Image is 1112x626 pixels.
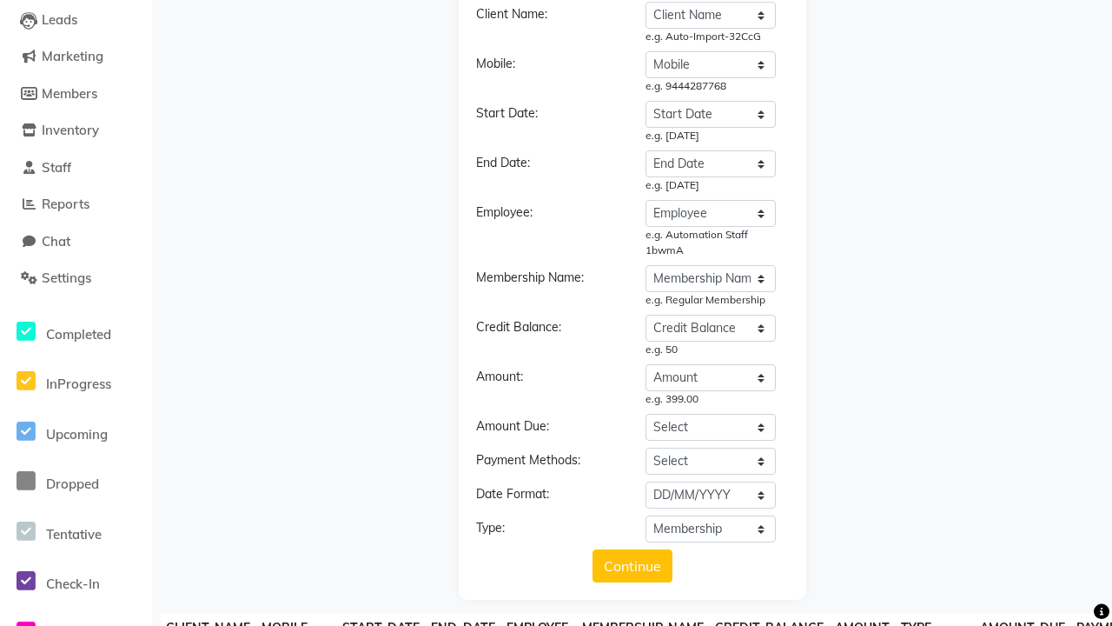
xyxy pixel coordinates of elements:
span: Tentative [46,526,102,543]
a: Inventory [4,121,148,141]
span: Staff [42,159,71,176]
span: Reports [42,196,89,212]
div: e.g. [DATE] [645,177,776,193]
span: Leads [42,11,77,28]
span: Settings [42,270,91,286]
div: Type: [463,519,632,543]
div: Credit Balance: [463,318,632,357]
div: e.g. 399.00 [645,391,776,407]
div: Payment Methods: [463,451,632,475]
a: Staff [4,158,148,178]
span: Marketing [42,48,103,64]
span: Members [42,85,97,102]
div: Date Format: [463,485,632,509]
div: e.g. Automation Staff 1bwmA [645,227,776,258]
a: Leads [4,10,148,30]
a: Members [4,84,148,104]
div: Employee: [463,203,632,258]
span: Check-In [46,576,100,592]
div: Amount: [463,368,632,407]
span: Inventory [42,122,99,138]
div: e.g. 50 [645,342,776,357]
button: Continue [592,549,672,583]
div: Start Date: [463,104,632,143]
a: Settings [4,269,148,289]
div: e.g. 9444287768 [645,78,776,94]
div: Mobile: [463,55,632,94]
div: e.g. Auto-Import-32CcG [645,29,776,44]
span: Completed [46,326,111,343]
div: End Date: [463,154,632,193]
a: Marketing [4,47,148,67]
span: InProgress [46,376,111,392]
span: Chat [42,233,70,250]
div: Client Name: [463,5,632,44]
div: Amount Due: [463,417,632,441]
span: Upcoming [46,426,108,443]
div: e.g. Regular Membership [645,292,776,308]
div: e.g. [DATE] [645,128,776,143]
span: Dropped [46,476,99,492]
div: Membership Name: [463,269,632,308]
a: Reports [4,195,148,215]
a: Chat [4,232,148,252]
